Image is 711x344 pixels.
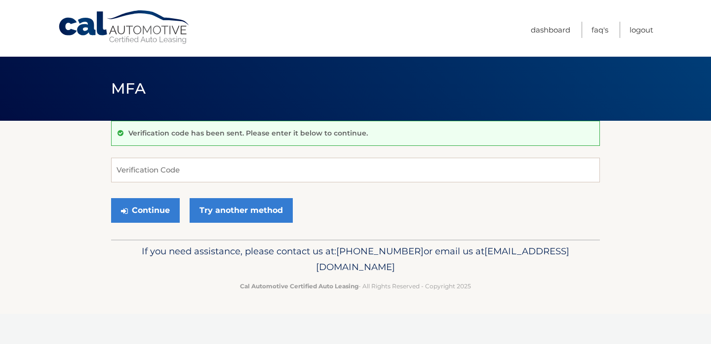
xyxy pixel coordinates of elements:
span: [EMAIL_ADDRESS][DOMAIN_NAME] [316,245,569,273]
a: Try another method [190,198,293,223]
a: Cal Automotive [58,10,191,45]
a: FAQ's [592,22,608,38]
p: Verification code has been sent. Please enter it below to continue. [128,129,368,138]
p: - All Rights Reserved - Copyright 2025 [118,281,593,291]
a: Logout [630,22,653,38]
p: If you need assistance, please contact us at: or email us at [118,243,593,275]
input: Verification Code [111,158,600,182]
span: MFA [111,79,146,98]
button: Continue [111,198,180,223]
a: Dashboard [531,22,570,38]
span: [PHONE_NUMBER] [336,245,424,257]
strong: Cal Automotive Certified Auto Leasing [240,282,358,290]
